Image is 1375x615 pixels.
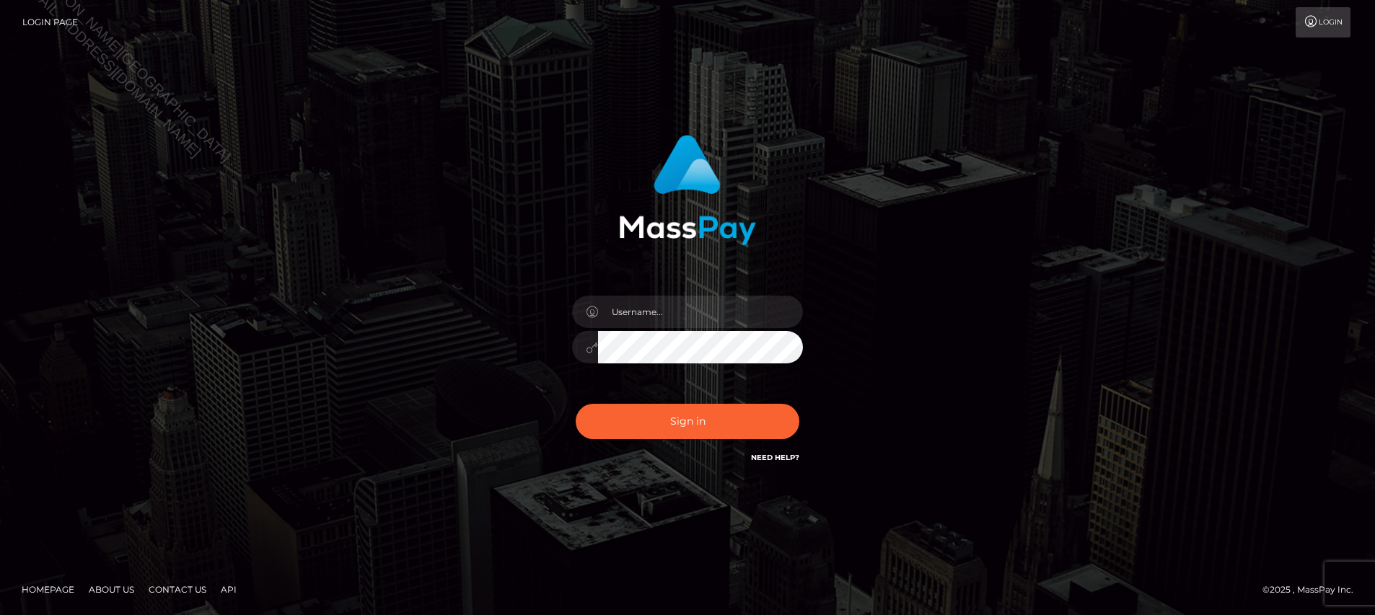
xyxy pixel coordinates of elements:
a: Homepage [16,578,80,601]
img: MassPay Login [619,135,756,245]
a: Login Page [22,7,78,37]
div: © 2025 , MassPay Inc. [1262,582,1364,598]
a: Contact Us [143,578,212,601]
input: Username... [598,296,803,328]
a: About Us [83,578,140,601]
a: Need Help? [751,453,799,462]
button: Sign in [576,404,799,439]
a: API [215,578,242,601]
a: Login [1296,7,1350,37]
